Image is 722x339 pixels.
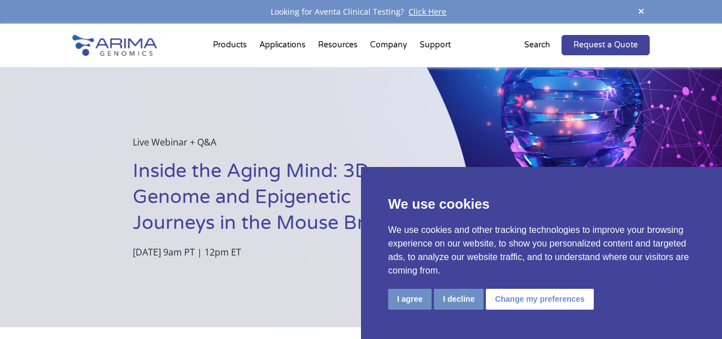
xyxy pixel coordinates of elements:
a: Click Here [404,6,451,17]
button: I agree [388,289,432,310]
h1: Inside the Aging Mind: 3D Genome and Epigenetic Journeys in the Mouse Brain [133,159,419,245]
button: I decline [434,289,484,310]
p: [DATE] 9am PT | 12pm ET [133,245,419,259]
p: Live Webinar + Q&A [133,135,419,159]
p: We use cookies and other tracking technologies to improve your browsing experience on our website... [388,223,695,278]
div: Looking for Aventa Clinical Testing? [72,5,650,19]
p: Search [524,38,550,52]
button: Change my preferences [486,289,594,310]
a: Request a Quote [562,35,650,55]
p: We use cookies [388,194,695,214]
img: Arima-Genomics-logo [72,35,157,56]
